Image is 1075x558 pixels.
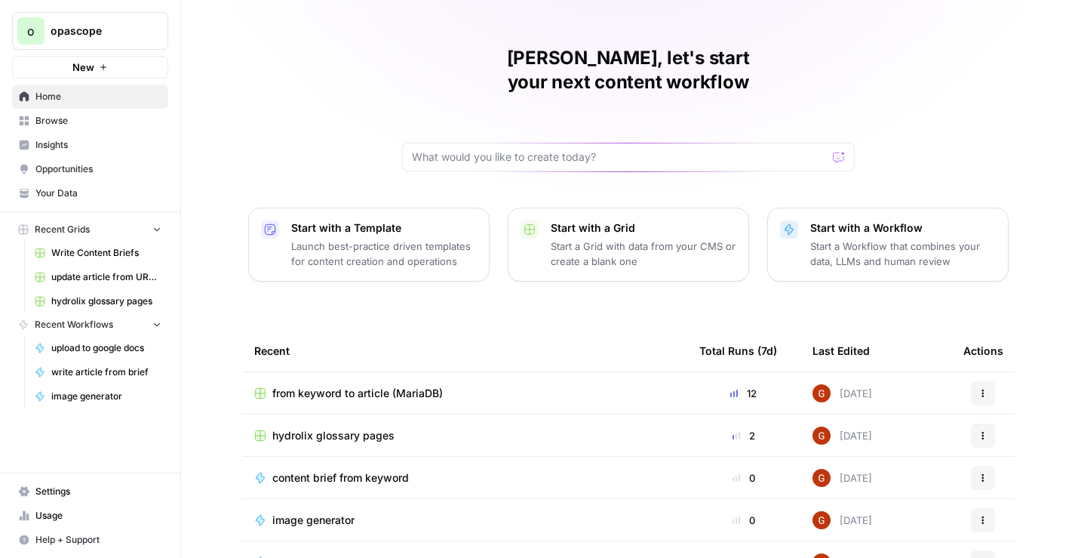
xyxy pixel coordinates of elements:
span: opascope [51,23,142,39]
span: Opportunities [35,162,161,176]
span: image generator [272,513,355,528]
a: Your Data [12,181,168,205]
div: 12 [699,386,788,401]
button: Start with a WorkflowStart a Workflow that combines your data, LLMs and human review [767,208,1009,282]
span: Insights [35,138,161,152]
span: o [27,22,35,40]
div: [DATE] [812,427,872,445]
a: Home [12,85,168,109]
div: [DATE] [812,511,872,529]
button: Recent Workflows [12,313,168,336]
div: Total Runs (7d) [699,330,777,371]
a: image generator [254,513,675,528]
img: pobvtkb4t1czagu00cqquhmopsq1 [812,469,831,487]
span: hydrolix glossary pages [272,428,395,443]
p: Start a Workflow that combines your data, LLMs and human review [810,239,996,269]
span: from keyword to article (MariaDB) [272,386,443,401]
img: pobvtkb4t1czagu00cqquhmopsq1 [812,511,831,529]
p: Start with a Grid [551,220,736,236]
span: Recent Workflows [35,318,113,331]
a: Write Content Briefs [28,241,168,265]
div: [DATE] [812,469,872,487]
div: Recent [254,330,675,371]
button: Recent Grids [12,218,168,241]
p: Start a Grid with data from your CMS or create a blank one [551,239,736,269]
div: 0 [699,470,788,486]
img: pobvtkb4t1czagu00cqquhmopsq1 [812,384,831,402]
p: Start with a Workflow [810,220,996,236]
span: Home [35,90,161,103]
span: upload to google docs [51,341,161,355]
span: Help + Support [35,533,161,547]
div: 2 [699,428,788,443]
span: New [72,60,94,75]
a: hydrolix glossary pages [28,289,168,313]
span: Settings [35,485,161,498]
span: Usage [35,509,161,523]
a: Usage [12,504,168,528]
a: upload to google docs [28,336,168,360]
span: image generator [51,390,161,403]
div: 0 [699,513,788,528]
input: What would you like to create today? [412,150,827,165]
p: Start with a Template [291,220,477,236]
span: Browse [35,114,161,128]
span: Write Content Briefs [51,246,161,260]
span: hydrolix glossary pages [51,294,161,308]
button: Start with a TemplateLaunch best-practice driven templates for content creation and operations [248,208,490,282]
a: content brief from keyword [254,470,675,486]
button: Workspace: opascope [12,12,168,50]
span: update article from URL (MariaDB) [51,270,161,284]
a: from keyword to article (MariaDB) [254,386,675,401]
a: hydrolix glossary pages [254,428,675,443]
span: Your Data [35,187,161,200]
button: Help + Support [12,528,168,552]
button: Start with a GridStart a Grid with data from your CMS or create a blank one [508,208,749,282]
span: content brief from keyword [272,470,409,486]
a: Browse [12,109,168,133]
a: Opportunities [12,157,168,181]
a: image generator [28,384,168,408]
span: write article from brief [51,365,161,379]
p: Launch best-practice driven templates for content creation and operations [291,239,477,269]
a: Settings [12,479,168,504]
a: write article from brief [28,360,168,384]
div: Last Edited [812,330,870,371]
h1: [PERSON_NAME], let's start your next content workflow [402,46,855,94]
button: New [12,56,168,79]
div: [DATE] [812,384,872,402]
a: update article from URL (MariaDB) [28,265,168,289]
div: Actions [963,330,1003,371]
a: Insights [12,133,168,157]
span: Recent Grids [35,223,90,236]
img: pobvtkb4t1czagu00cqquhmopsq1 [812,427,831,445]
